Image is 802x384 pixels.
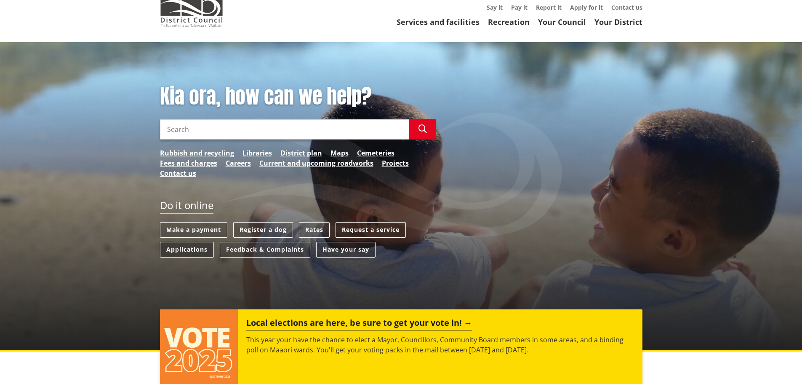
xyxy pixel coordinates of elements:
[160,84,436,109] h1: Kia ora, how can we help?
[611,3,642,11] a: Contact us
[160,158,217,168] a: Fees and charges
[246,318,472,330] h2: Local elections are here, be sure to get your vote in!
[330,148,349,158] a: Maps
[488,17,530,27] a: Recreation
[220,242,310,258] a: Feedback & Complaints
[160,199,213,214] h2: Do it online
[397,17,480,27] a: Services and facilities
[316,242,376,258] a: Have your say
[763,349,794,379] iframe: Messenger Launcher
[160,148,234,158] a: Rubbish and recycling
[336,222,406,238] a: Request a service
[160,168,196,178] a: Contact us
[233,222,293,238] a: Register a dog
[160,242,214,258] a: Applications
[246,335,634,355] p: This year your have the chance to elect a Mayor, Councillors, Community Board members in some are...
[594,17,642,27] a: Your District
[226,158,251,168] a: Careers
[382,158,409,168] a: Projects
[570,3,603,11] a: Apply for it
[511,3,528,11] a: Pay it
[299,222,330,238] a: Rates
[280,148,322,158] a: District plan
[538,17,586,27] a: Your Council
[160,119,409,140] input: Search input
[536,3,562,11] a: Report it
[160,222,227,238] a: Make a payment
[259,158,373,168] a: Current and upcoming roadworks
[357,148,394,158] a: Cemeteries
[487,3,503,11] a: Say it
[242,148,272,158] a: Libraries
